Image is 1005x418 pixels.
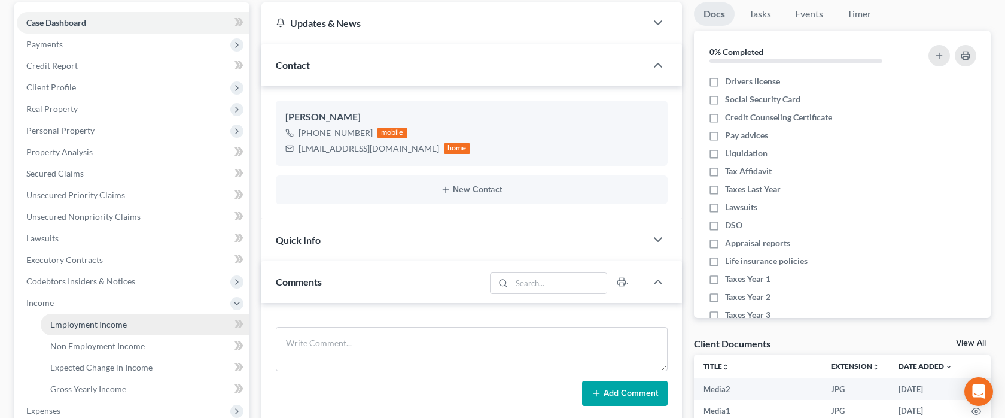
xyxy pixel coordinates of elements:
i: unfold_more [872,364,879,371]
a: Expected Change in Income [41,357,249,378]
a: Credit Report [17,55,249,77]
a: Non Employment Income [41,335,249,357]
span: Life insurance policies [725,255,808,267]
span: Case Dashboard [26,17,86,28]
span: Secured Claims [26,168,84,178]
div: Client Documents [694,337,770,350]
div: [PERSON_NAME] [285,110,658,125]
span: Appraisal reports [725,237,790,249]
button: New Contact [285,185,658,195]
div: [PHONE_NUMBER] [299,127,373,139]
span: Taxes Year 1 [725,273,770,285]
a: View All [956,339,986,347]
td: [DATE] [889,378,962,400]
span: Tax Affidavit [725,165,772,177]
span: Real Property [26,104,78,114]
a: Docs [694,2,735,26]
i: expand_more [945,364,952,371]
a: Titleunfold_more [703,362,729,371]
button: Add Comment [582,381,668,406]
span: Expected Change in Income [50,362,153,372]
a: Events [785,2,833,26]
span: Social Security Card [725,93,800,105]
a: Unsecured Nonpriority Claims [17,206,249,228]
span: Credit Counseling Certificate [725,111,832,123]
span: Pay advices [725,129,768,141]
a: Unsecured Priority Claims [17,184,249,206]
a: Employment Income [41,314,249,335]
span: DSO [725,219,742,231]
span: Executory Contracts [26,255,103,265]
span: Drivers license [725,75,780,87]
span: Taxes Year 3 [725,309,770,321]
span: Unsecured Nonpriority Claims [26,211,141,222]
input: Search... [511,273,607,293]
span: Employment Income [50,319,127,329]
div: Updates & News [276,17,632,29]
a: Date Added expand_more [899,362,952,371]
a: Secured Claims [17,163,249,184]
div: mobile [377,128,407,138]
span: Lawsuits [26,233,59,243]
span: Gross Yearly Income [50,384,126,394]
span: Expenses [26,405,60,416]
span: Comments [276,276,322,287]
div: Open Intercom Messenger [964,377,993,406]
span: Payments [26,39,63,49]
span: Income [26,298,54,308]
span: Personal Property [26,125,95,135]
td: JPG [821,378,889,400]
div: home [444,143,470,154]
span: Quick Info [276,234,321,246]
a: Property Analysis [17,141,249,163]
span: Non Employment Income [50,341,145,351]
strong: 0% Completed [709,47,763,57]
span: Codebtors Insiders & Notices [26,276,135,286]
a: Extensionunfold_more [831,362,879,371]
a: Tasks [739,2,781,26]
a: Timer [837,2,881,26]
a: Gross Yearly Income [41,378,249,400]
div: [EMAIL_ADDRESS][DOMAIN_NAME] [299,143,439,155]
span: Liquidation [725,147,768,159]
a: Case Dashboard [17,12,249,34]
i: unfold_more [722,364,729,371]
span: Client Profile [26,82,76,92]
a: Lawsuits [17,228,249,249]
a: Executory Contracts [17,249,249,271]
td: Media2 [694,378,821,400]
span: Taxes Last Year [725,183,781,195]
span: Property Analysis [26,147,93,157]
span: Credit Report [26,60,78,71]
span: Contact [276,59,310,71]
span: Lawsuits [725,201,757,213]
span: Taxes Year 2 [725,291,770,303]
span: Unsecured Priority Claims [26,190,125,200]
